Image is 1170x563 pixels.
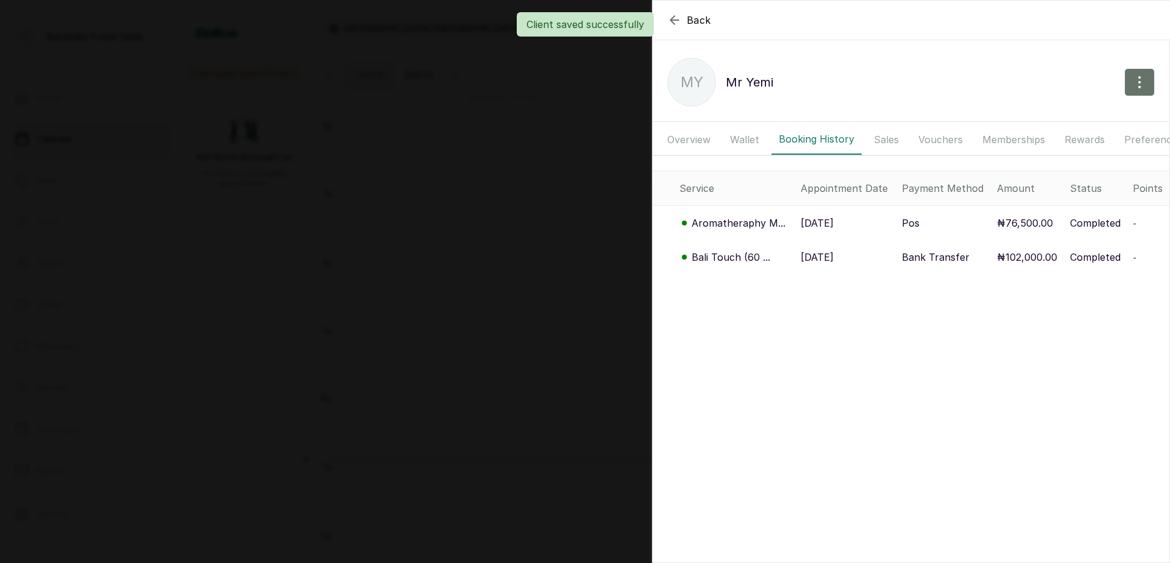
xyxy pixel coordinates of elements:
p: Bali Touch (60 ... [692,250,770,264]
button: Booking History [771,124,862,155]
button: Wallet [723,124,767,155]
div: Appointment Date [801,181,892,196]
p: ₦102,000.00 [997,250,1057,264]
div: Status [1070,181,1123,196]
p: [DATE] [801,216,834,230]
p: ₦76,500.00 [997,216,1053,230]
span: - [1133,218,1136,228]
div: Payment Method [902,181,987,196]
div: Points [1133,181,1165,196]
p: Pos [902,216,920,230]
p: Completed [1070,250,1121,264]
div: Service [679,181,791,196]
button: Vouchers [911,124,970,155]
button: Memberships [975,124,1052,155]
div: Amount [997,181,1060,196]
p: [DATE] [801,250,834,264]
button: Sales [867,124,906,155]
p: MY [681,71,703,93]
p: Aromatheraphy M... [692,216,785,230]
p: Completed [1070,216,1121,230]
button: Overview [660,124,718,155]
p: Mr Yemi [726,73,773,92]
p: Bank Transfer [902,250,970,264]
p: Client saved successfully [526,17,644,32]
span: - [1133,252,1136,263]
button: Rewards [1057,124,1112,155]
